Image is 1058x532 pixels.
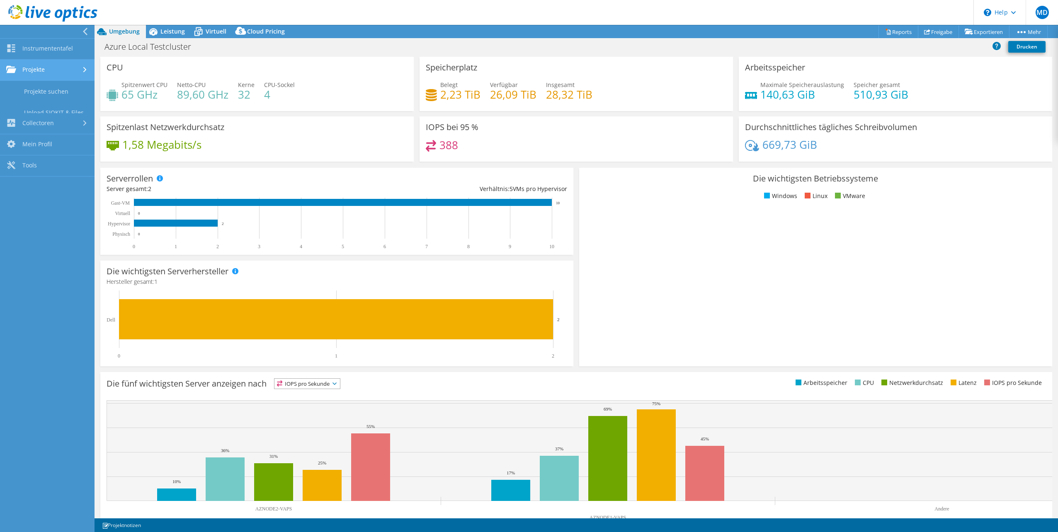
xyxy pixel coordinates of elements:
[269,454,278,459] text: 31%
[590,515,626,520] text: AZNODE1-VAPS
[934,506,949,512] text: Andere
[335,353,337,359] text: 1
[1008,41,1046,53] a: Drucken
[112,231,130,237] text: Physisch
[107,267,228,276] h3: Die wichtigsten Serverhersteller
[115,210,130,216] text: Virtuell
[238,81,255,89] span: Kerne
[879,378,943,387] li: Netzwerkdurchsatz
[853,378,874,387] li: CPU
[107,63,123,72] h3: CPU
[107,123,224,132] h3: Spitzenlast Netzwerkdurchsatz
[255,506,292,512] text: AZNODE2-VAPS
[121,81,167,89] span: Spitzenwert CPU
[264,81,295,89] span: CPU-Sockel
[745,123,917,132] h3: Durchschnittliches tägliches Schreibvolumen
[118,353,120,359] text: 0
[701,436,709,441] text: 45%
[425,244,428,249] text: 7
[440,81,458,89] span: Belegt
[557,317,560,322] text: 2
[101,42,204,51] h1: Azure Local Testcluster
[107,317,115,323] text: Dell
[247,27,285,35] span: Cloud Pricing
[138,232,140,236] text: 0
[318,460,326,465] text: 25%
[918,25,959,38] a: Freigabe
[264,90,295,99] h4: 4
[490,81,518,89] span: Verfügbar
[490,90,536,99] h4: 26,09 TiB
[652,401,660,406] text: 75%
[216,244,219,249] text: 2
[222,222,224,226] text: 2
[982,378,1042,387] li: IOPS pro Sekunde
[556,201,560,205] text: 10
[274,379,340,389] span: IOPS pro Sekunde
[177,90,228,99] h4: 89,60 GHz
[1036,6,1049,19] span: MD
[1009,25,1048,38] a: Mehr
[762,140,817,149] h4: 669,73 GiB
[803,191,827,201] li: Linux
[154,278,158,285] span: 1
[549,244,554,249] text: 10
[507,470,515,475] text: 17%
[177,81,206,89] span: Netto-CPU
[552,353,554,359] text: 2
[604,406,612,411] text: 69%
[107,184,337,193] div: Server gesamt:
[160,27,185,35] span: Leistung
[440,90,480,99] h4: 2,23 TiB
[467,244,470,249] text: 8
[258,244,260,249] text: 3
[426,123,478,132] h3: IOPS bei 95 %
[546,81,575,89] span: Insgesamt
[383,244,386,249] text: 6
[745,63,805,72] h3: Arbeitsspeicher
[221,448,229,453] text: 36%
[111,200,130,206] text: Gast-VM
[108,221,130,227] text: Hypervisor
[300,244,302,249] text: 4
[175,244,177,249] text: 1
[366,424,375,429] text: 55%
[762,191,797,201] li: Windows
[854,90,908,99] h4: 510,93 GiB
[206,27,226,35] span: Virtuell
[949,378,977,387] li: Latenz
[107,277,567,286] h4: Hersteller gesamt:
[854,81,900,89] span: Speicher gesamt
[509,244,511,249] text: 9
[878,25,918,38] a: Reports
[122,140,201,149] h4: 1,58 Megabits/s
[760,81,844,89] span: Maximale Speicherauslastung
[439,140,458,150] h4: 388
[959,25,1009,38] a: Exportieren
[585,174,1046,183] h3: Die wichtigsten Betriebssysteme
[133,244,135,249] text: 0
[342,244,344,249] text: 5
[555,446,563,451] text: 37%
[426,63,477,72] h3: Speicherplatz
[546,90,592,99] h4: 28,32 TiB
[148,185,151,193] span: 2
[833,191,865,201] li: VMware
[510,185,513,193] span: 5
[238,90,255,99] h4: 32
[107,174,153,183] h3: Serverrollen
[984,9,991,16] svg: \n
[337,184,567,193] div: Verhältnis: VMs pro Hypervisor
[109,27,140,35] span: Umgebung
[172,479,181,484] text: 10%
[96,520,147,530] a: Projektnotizen
[793,378,847,387] li: Arbeitsspeicher
[138,211,140,215] text: 0
[121,90,167,99] h4: 65 GHz
[760,90,844,99] h4: 140,63 GiB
